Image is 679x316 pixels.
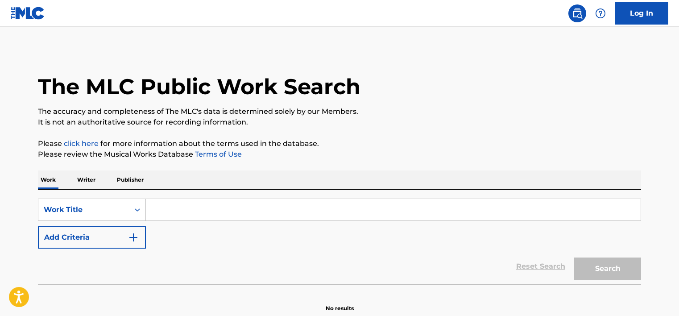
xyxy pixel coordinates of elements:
[595,8,606,19] img: help
[38,106,641,117] p: The accuracy and completeness of The MLC's data is determined solely by our Members.
[75,170,98,189] p: Writer
[11,7,45,20] img: MLC Logo
[38,73,360,100] h1: The MLC Public Work Search
[615,2,668,25] a: Log In
[592,4,609,22] div: Help
[634,273,679,316] iframe: Chat Widget
[326,294,354,312] p: No results
[572,8,583,19] img: search
[568,4,586,22] a: Public Search
[114,170,146,189] p: Publisher
[38,226,146,249] button: Add Criteria
[44,204,124,215] div: Work Title
[38,170,58,189] p: Work
[38,199,641,284] form: Search Form
[193,150,242,158] a: Terms of Use
[38,117,641,128] p: It is not an authoritative source for recording information.
[38,149,641,160] p: Please review the Musical Works Database
[128,232,139,243] img: 9d2ae6d4665cec9f34b9.svg
[64,139,99,148] a: click here
[38,138,641,149] p: Please for more information about the terms used in the database.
